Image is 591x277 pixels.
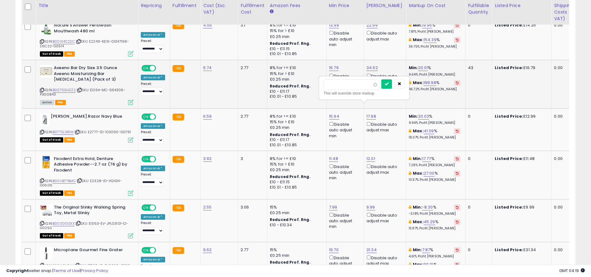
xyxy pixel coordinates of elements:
div: Repricing [141,2,167,9]
b: Reduced Prof. Rng. [270,217,311,222]
div: Disable auto adjust max [366,254,401,266]
span: All listings that are currently out of stock and unavailable for purchase on Amazon [40,190,63,196]
small: FBA [173,65,184,72]
div: Disable auto adjust max [366,163,401,175]
b: Min: [413,204,422,210]
div: 0.00 [554,22,584,28]
p: 7.81% Profit [PERSON_NAME] [409,30,460,34]
div: Cost (Exc. VAT) [203,2,235,16]
b: Nature's Answer Periowash Mouthwash 480 ml [54,22,130,35]
span: All listings currently available for purchase on Amazon [40,100,54,105]
span: OFF [155,114,165,120]
span: | SKU: E1264-MC-664306-P3G0843 [40,87,126,97]
p: 46.72% Profit [PERSON_NAME] [409,87,460,92]
div: 15% for > £10 [270,119,322,125]
p: 18.07% Profit [PERSON_NAME] [409,135,460,140]
div: Preset: [141,172,165,186]
div: 0.00 [554,156,584,162]
a: 12.01 [366,156,375,162]
span: FBA [64,190,75,196]
i: This overrides the store level max markup for this listing [409,81,411,85]
a: 7.99 [329,204,337,210]
img: 31P4HC6ng2L._SL40_.jpg [40,114,49,126]
div: % [409,37,460,49]
a: 4.56 [203,22,212,28]
div: Amazon AI * [141,75,165,80]
p: 10.57% Profit [PERSON_NAME] [409,178,460,182]
a: B00000IZKX [53,221,74,226]
div: £16.79 [495,65,546,71]
span: OFF [155,156,165,162]
a: 9.62 [203,247,212,253]
div: £0.25 min [270,210,322,216]
div: Amazon AI * [141,123,165,129]
a: 41.09 [424,128,434,134]
div: Amazon AI * [141,257,165,262]
div: % [409,247,460,259]
div: 0 [468,204,487,210]
div: 3.06 [241,204,262,210]
b: Min: [409,113,418,119]
div: £11.48 [495,156,546,162]
b: [PERSON_NAME] Razor Navy Blue [51,114,126,121]
span: All listings that are currently out of stock and unavailable for purchase on Amazon [40,233,63,238]
a: B007GSHZZ2 [53,87,76,93]
a: B00UB77BMC [53,178,76,184]
b: Listed Price: [495,65,523,71]
div: £9.99 [495,204,546,210]
span: FBA [64,233,75,238]
a: 27.00 [424,170,435,176]
a: 17.77 [422,156,431,162]
img: 51dy-qDZFxL._SL40_.jpg [40,204,52,217]
div: £10.01 - £10.85 [270,185,322,190]
a: 3.92 [203,156,212,162]
div: £10 - £11.15 [270,180,322,185]
a: 15.94 [329,113,339,120]
div: % [409,171,460,182]
a: 6.59 [203,113,212,120]
div: £10.01 - £10.85 [270,51,322,57]
span: ON [142,114,150,120]
b: Max: [413,128,424,134]
p: 9.94% Profit [PERSON_NAME] [409,121,460,125]
div: % [409,128,460,140]
span: | SKU: E2777-ID-103090-G0791 [74,129,131,134]
div: seller snap | | [6,268,108,274]
span: 2025-08-15 04:19 GMT [559,268,585,274]
div: ASIN: [40,65,133,104]
b: Reduced Prof. Rng. [270,83,311,89]
b: Min: [413,156,422,162]
strong: Copyright [6,268,29,274]
a: 7.87 [422,247,430,253]
div: 0.00 [554,247,584,253]
i: Revert to store-level Max Markup [456,81,459,84]
img: 41rteYCfAfL._SL40_.jpg [40,65,52,77]
div: % [409,219,460,231]
b: Aveeno Bar Dry Size 3.5 Ounce Aveeno Moisturizing Bar [MEDICAL_DATA] (Pack of 3) [54,65,130,84]
div: Preset: [141,221,165,235]
a: 19.70 [329,247,339,253]
div: £10.01 - £10.85 [270,143,322,148]
a: -8.30 [422,204,433,210]
div: 0.00 [554,204,584,210]
a: 6.74 [203,65,212,71]
div: £10 - £10.34 [270,223,322,228]
div: Disable auto adjust min [329,121,359,139]
a: 199.98 [424,80,436,86]
div: ASIN: [40,204,133,238]
small: FBA [173,204,184,211]
div: 15% for > £10 [270,71,322,77]
small: FBA [173,22,184,29]
div: Disable auto adjust max [366,73,401,85]
div: 0 [468,22,487,28]
b: The Original Slinky Walking Spring Toy, Metal Slinky [54,204,130,218]
div: £0.25 min [270,253,322,258]
div: Markup on Cost [409,2,463,9]
span: All listings that are currently out of stock and unavailable for purchase on Amazon [40,51,63,57]
b: Min: [413,22,422,28]
div: £10 - £11.15 [270,46,322,52]
div: Disable auto adjust min [329,254,359,272]
div: 43 [468,65,487,71]
div: Amazon AI * [141,32,165,38]
div: 8% for <= £10 [270,156,322,162]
